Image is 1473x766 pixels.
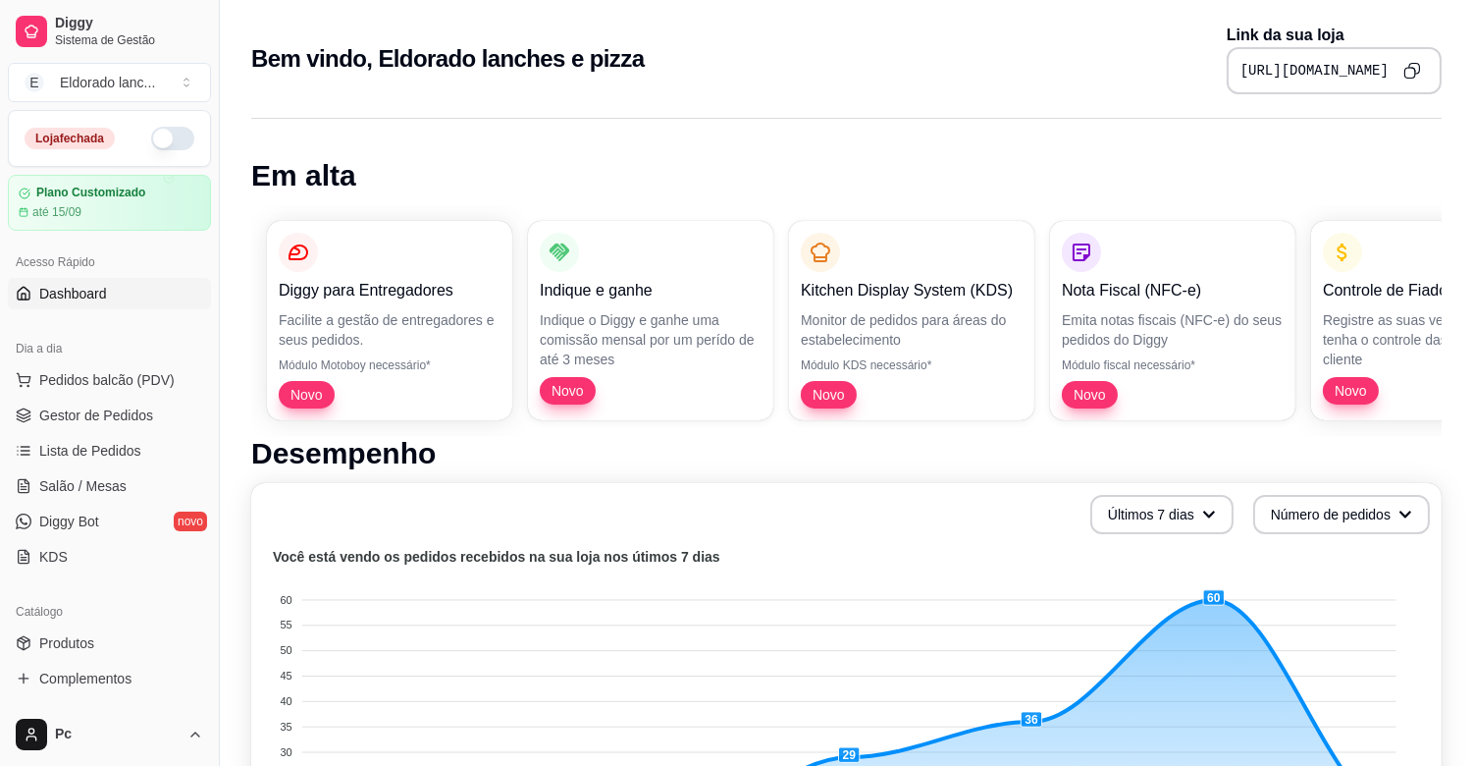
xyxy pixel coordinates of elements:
button: Nota Fiscal (NFC-e)Emita notas fiscais (NFC-e) do seus pedidos do DiggyMódulo fiscal necessário*Novo [1050,221,1295,420]
pre: [URL][DOMAIN_NAME] [1240,61,1389,81]
button: Pedidos balcão (PDV) [8,364,211,396]
p: Kitchen Display System (KDS) [801,279,1023,302]
p: Módulo KDS necessário* [801,357,1023,373]
p: Monitor de pedidos para áreas do estabelecimento [801,310,1023,350]
button: Kitchen Display System (KDS)Monitor de pedidos para áreas do estabelecimentoMódulo KDS necessário... [789,221,1034,420]
p: Diggy para Entregadores [279,279,500,302]
span: Novo [283,385,331,405]
tspan: 45 [281,670,292,682]
p: Indique o Diggy e ganhe uma comissão mensal por um perído de até 3 meses [540,310,762,369]
span: KDS [39,547,68,567]
span: Diggy [55,15,203,32]
span: Pedidos balcão (PDV) [39,370,175,390]
span: Lista de Pedidos [39,441,141,461]
a: Complementos [8,663,211,694]
div: Loja fechada [25,128,115,149]
a: Dashboard [8,278,211,309]
tspan: 60 [281,594,292,606]
button: Diggy para EntregadoresFacilite a gestão de entregadores e seus pedidos.Módulo Motoboy necessário... [267,221,512,420]
a: KDS [8,541,211,573]
span: Novo [805,385,853,405]
span: Produtos [39,633,94,653]
button: Select a team [8,63,211,102]
button: Últimos 7 dias [1090,495,1234,534]
span: Salão / Mesas [39,476,127,496]
div: Catálogo [8,596,211,628]
tspan: 30 [281,746,292,758]
article: até 15/09 [32,204,81,220]
a: Lista de Pedidos [8,435,211,466]
p: Indique e ganhe [540,279,762,302]
span: Novo [544,381,592,401]
span: Novo [1066,385,1114,405]
button: Pc [8,711,211,758]
h1: Em alta [251,158,1442,193]
h2: Bem vindo, Eldorado lanches e pizza [251,43,644,75]
p: Link da sua loja [1227,24,1442,47]
p: Emita notas fiscais (NFC-e) do seus pedidos do Diggy [1062,310,1284,350]
span: E [25,73,44,92]
p: Facilite a gestão de entregadores e seus pedidos. [279,310,500,350]
p: Módulo Motoboy necessário* [279,357,500,373]
tspan: 40 [281,695,292,707]
tspan: 55 [281,620,292,631]
button: Número de pedidos [1253,495,1430,534]
div: Dia a dia [8,333,211,364]
span: Pc [55,726,180,743]
span: Dashboard [39,284,107,303]
h1: Desempenho [251,436,1442,471]
a: Diggy Botnovo [8,506,211,537]
text: Você está vendo os pedidos recebidos na sua loja nos útimos 7 dias [273,550,720,566]
span: Sistema de Gestão [55,32,203,48]
button: Copy to clipboard [1396,55,1428,86]
tspan: 50 [281,644,292,656]
div: Eldorado lanc ... [60,73,155,92]
a: Produtos [8,628,211,659]
div: Acesso Rápido [8,246,211,278]
span: Diggy Bot [39,512,99,531]
span: Complementos [39,669,132,688]
button: Alterar Status [151,127,194,150]
a: DiggySistema de Gestão [8,8,211,55]
span: Gestor de Pedidos [39,406,153,425]
p: Módulo fiscal necessário* [1062,357,1284,373]
article: Plano Customizado [36,186,145,200]
span: Novo [1327,381,1375,401]
p: Nota Fiscal (NFC-e) [1062,279,1284,302]
a: Gestor de Pedidos [8,400,211,431]
button: Indique e ganheIndique o Diggy e ganhe uma comissão mensal por um perído de até 3 mesesNovo [528,221,773,420]
a: Salão / Mesas [8,470,211,502]
tspan: 35 [281,721,292,733]
a: Plano Customizadoaté 15/09 [8,175,211,231]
